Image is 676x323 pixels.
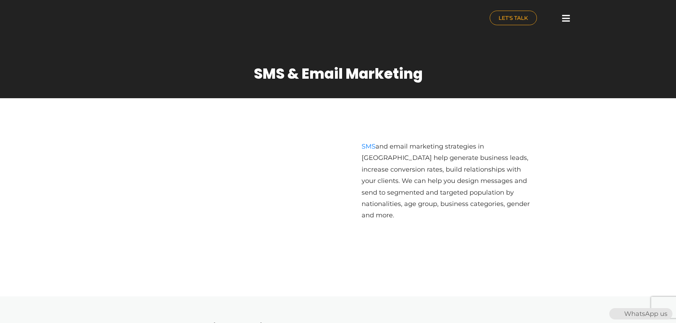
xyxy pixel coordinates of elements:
[609,308,672,319] div: WhatsApp us
[362,141,533,221] p: and email marketing strategies in [GEOGRAPHIC_DATA] help generate business leads, increase conver...
[86,4,335,34] a: nuance-qatar_logo
[254,65,423,82] h1: SMS & Email Marketing
[490,11,537,25] a: LET'S TALK
[86,4,146,34] img: nuance-qatar_logo
[499,15,528,21] span: LET'S TALK
[609,310,672,318] a: WhatsAppWhatsApp us
[362,143,375,150] a: SMS
[610,308,621,319] img: WhatsApp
